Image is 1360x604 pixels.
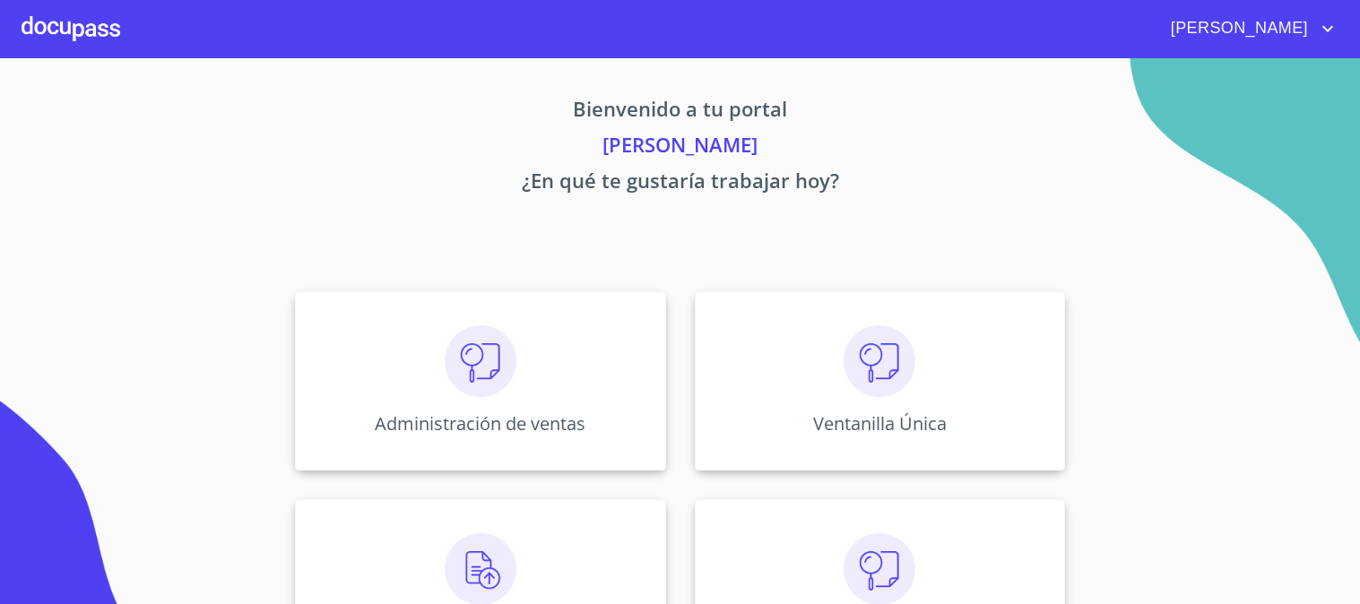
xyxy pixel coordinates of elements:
[128,94,1233,130] p: Bienvenido a tu portal
[1157,14,1338,43] button: account of current user
[844,325,915,397] img: consulta.png
[813,411,947,436] p: Ventanilla Única
[128,166,1233,202] p: ¿En qué te gustaría trabajar hoy?
[1157,14,1317,43] span: [PERSON_NAME]
[445,325,516,397] img: consulta.png
[128,130,1233,166] p: [PERSON_NAME]
[375,411,585,436] p: Administración de ventas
